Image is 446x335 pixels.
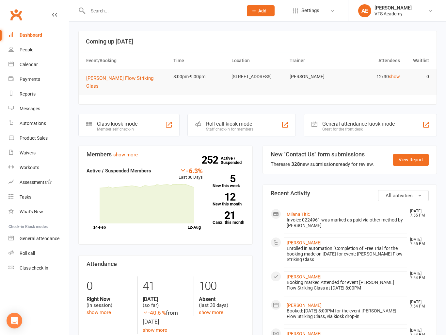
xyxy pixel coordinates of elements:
[20,180,52,185] div: Assessments
[179,167,203,181] div: Last 30 Days
[143,296,188,302] strong: [DATE]
[345,52,403,69] th: Attendees
[86,38,429,45] h3: Coming up [DATE]
[407,272,428,280] time: [DATE] 7:54 PM
[8,116,69,131] a: Automations
[213,193,245,206] a: 12New this month
[213,210,235,220] strong: 21
[20,121,46,126] div: Automations
[8,57,69,72] a: Calendar
[87,296,133,302] strong: Right Now
[8,131,69,146] a: Product Sales
[213,174,235,184] strong: 5
[143,296,188,309] div: (so far)
[199,296,245,309] div: (last 30 days)
[8,160,69,175] a: Workouts
[20,135,48,141] div: Product Sales
[87,296,133,309] div: (in session)
[20,165,39,170] div: Workouts
[199,276,245,296] div: 100
[7,313,22,328] div: Open Intercom Messenger
[8,7,24,23] a: Clubworx
[199,296,245,302] strong: Absent
[143,309,166,316] span: -40.6 %
[8,175,69,190] a: Assessments
[20,91,36,97] div: Reports
[213,211,245,224] a: 21Canx. this month
[8,190,69,204] a: Tasks
[287,303,322,308] a: [PERSON_NAME]
[358,4,371,17] div: AE
[20,194,31,200] div: Tasks
[386,193,413,199] span: All activities
[20,77,40,82] div: Payments
[287,212,310,217] a: Milana Titic
[229,52,287,69] th: Location
[8,146,69,160] a: Waivers
[206,121,253,127] div: Roll call kiosk mode
[271,160,374,168] div: There are new submissions ready for review.
[87,309,111,315] a: show more
[20,209,43,214] div: What's New
[407,238,428,246] time: [DATE] 7:55 PM
[20,265,48,271] div: Class check-in
[258,8,266,13] span: Add
[86,6,238,15] input: Search...
[87,261,245,267] h3: Attendance
[20,32,42,38] div: Dashboard
[271,190,429,197] h3: Recent Activity
[8,72,69,87] a: Payments
[287,52,345,69] th: Trainer
[86,74,167,90] button: [PERSON_NAME] Flow Striking Class
[20,62,38,67] div: Calendar
[206,127,253,132] div: Staff check-in for members
[20,106,40,111] div: Messages
[322,121,395,127] div: General attendance kiosk mode
[170,52,229,69] th: Time
[8,246,69,261] a: Roll call
[247,5,275,16] button: Add
[179,167,203,174] div: -6.3%
[287,280,404,291] div: Booking marked Attended for event [PERSON_NAME] Flow Striking Class at [DATE] 8:00PM
[8,28,69,43] a: Dashboard
[199,309,223,315] a: show more
[407,300,428,309] time: [DATE] 7:54 PM
[8,101,69,116] a: Messages
[393,154,429,166] a: View Report
[301,3,319,18] span: Settings
[389,74,400,79] a: show
[287,69,345,84] td: [PERSON_NAME]
[403,69,432,84] td: 0
[221,151,249,169] a: 252Active / Suspended
[170,69,229,84] td: 8:00pm-9:00pm
[8,204,69,219] a: What's New
[271,151,374,158] h3: New "Contact Us" form submissions
[201,155,221,165] strong: 252
[374,11,412,17] div: VFS Academy
[287,217,404,228] div: Invoice 0224961 was marked as paid via other method by [PERSON_NAME]
[20,251,35,256] div: Roll call
[8,231,69,246] a: General attendance kiosk mode
[287,246,404,262] div: Enrolled in automation: 'Completion of Free Trial' for the booking made on [DATE] for event: [PER...
[213,175,245,188] a: 5New this week
[403,52,432,69] th: Waitlist
[143,327,167,333] a: show more
[143,276,188,296] div: 41
[97,121,137,127] div: Class kiosk mode
[287,308,404,319] div: Booked: [DATE] 8:00PM for the event [PERSON_NAME] Flow Striking Class, via kiosk drop-in
[8,261,69,275] a: Class kiosk mode
[83,52,170,69] th: Event/Booking
[20,150,36,155] div: Waivers
[8,87,69,101] a: Reports
[8,43,69,57] a: People
[87,151,245,158] h3: Members
[87,168,151,174] strong: Active / Suspended Members
[374,5,412,11] div: [PERSON_NAME]
[291,161,300,167] strong: 328
[143,309,188,326] div: from [DATE]
[97,127,137,132] div: Member self check-in
[407,209,428,218] time: [DATE] 7:55 PM
[229,69,287,84] td: [STREET_ADDRESS]
[322,127,395,132] div: Great for the front desk
[87,276,133,296] div: 0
